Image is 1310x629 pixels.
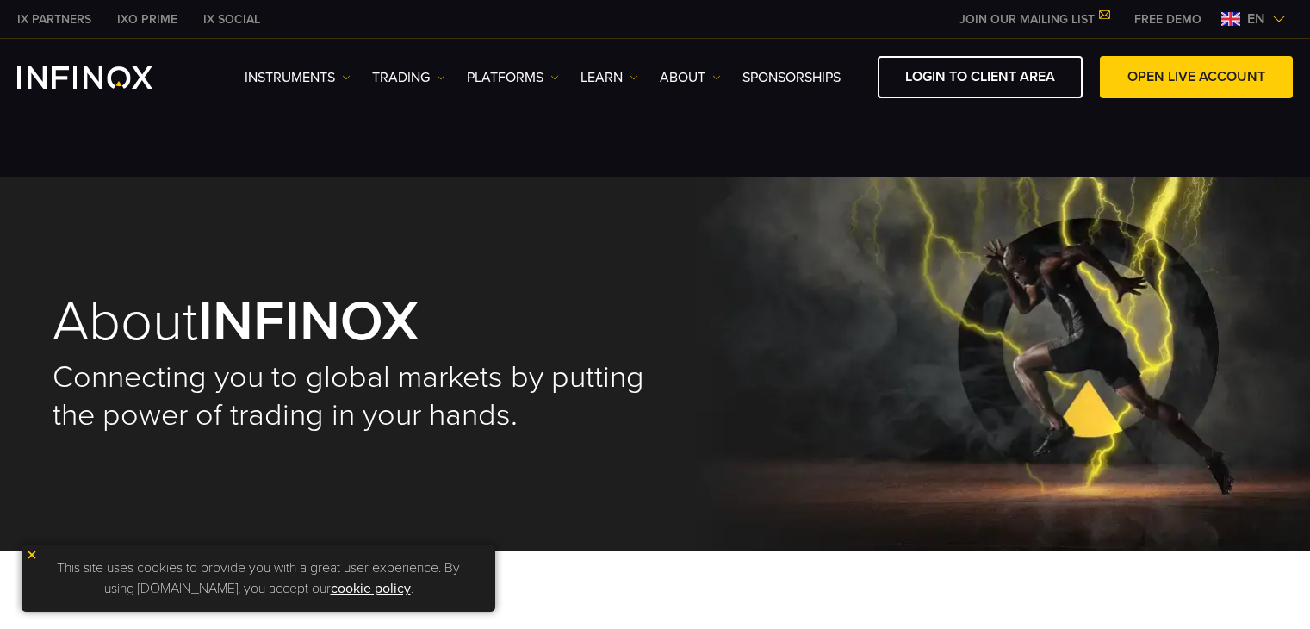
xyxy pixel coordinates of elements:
[331,580,411,597] a: cookie policy
[104,10,190,28] a: INFINOX
[372,67,445,88] a: TRADING
[1100,56,1293,98] a: OPEN LIVE ACCOUNT
[878,56,1083,98] a: LOGIN TO CLIENT AREA
[4,10,104,28] a: INFINOX
[580,67,638,88] a: Learn
[947,12,1121,27] a: JOIN OUR MAILING LIST
[467,67,559,88] a: PLATFORMS
[26,549,38,561] img: yellow close icon
[1240,9,1272,29] span: en
[53,358,655,434] h2: Connecting you to global markets by putting the power of trading in your hands.
[742,67,841,88] a: SPONSORSHIPS
[190,10,273,28] a: INFINOX
[1121,10,1214,28] a: INFINOX MENU
[17,66,193,89] a: INFINOX Logo
[198,288,419,356] strong: INFINOX
[660,67,721,88] a: ABOUT
[53,294,655,350] h1: About
[245,67,351,88] a: Instruments
[30,553,487,603] p: This site uses cookies to provide you with a great user experience. By using [DOMAIN_NAME], you a...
